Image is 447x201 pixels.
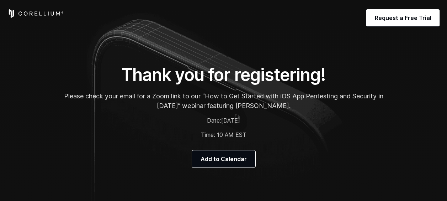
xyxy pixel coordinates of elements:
[64,91,384,110] p: Please check your email for a Zoom link to our “How to Get Started with iOS App Pentesting and Se...
[201,155,247,163] span: Add to Calendar
[375,14,431,22] span: Request a Free Trial
[366,9,440,26] a: Request a Free Trial
[64,130,384,139] p: Time: 10 AM EST
[7,9,64,18] a: Corellium Home
[192,150,255,167] a: Add to Calendar
[221,117,240,124] span: [DATE]
[64,116,384,125] p: Date:
[64,64,384,86] h1: Thank you for registering!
